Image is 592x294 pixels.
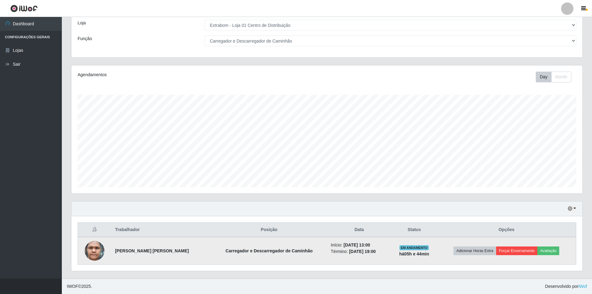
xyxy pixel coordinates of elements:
[211,223,327,237] th: Posição
[536,72,552,82] button: Day
[331,242,388,248] li: Início:
[391,223,437,237] th: Status
[78,35,92,42] label: Função
[437,223,576,237] th: Opções
[10,5,38,12] img: CoreUI Logo
[399,251,429,256] strong: há 05 h e 44 min
[85,230,104,271] img: 1753220579080.jpeg
[537,246,559,255] button: Avaliação
[327,223,391,237] th: Data
[78,72,280,78] div: Agendamentos
[78,20,86,26] label: Loja
[115,248,189,253] strong: [PERSON_NAME] [PERSON_NAME]
[551,72,571,82] button: Month
[111,223,211,237] th: Trabalhador
[536,72,571,82] div: First group
[399,245,429,250] span: EM ANDAMENTO
[545,283,587,290] span: Desenvolvido por
[349,249,376,254] time: [DATE] 19:00
[536,72,576,82] div: Toolbar with button groups
[67,284,78,289] span: IWOF
[226,248,313,253] strong: Carregador e Descarregador de Caminhão
[67,283,92,290] span: © 2025 .
[578,284,587,289] a: iWof
[496,246,538,255] button: Forçar Encerramento
[331,248,388,255] li: Término:
[454,246,496,255] button: Adicionar Horas Extra
[343,242,370,247] time: [DATE] 13:00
